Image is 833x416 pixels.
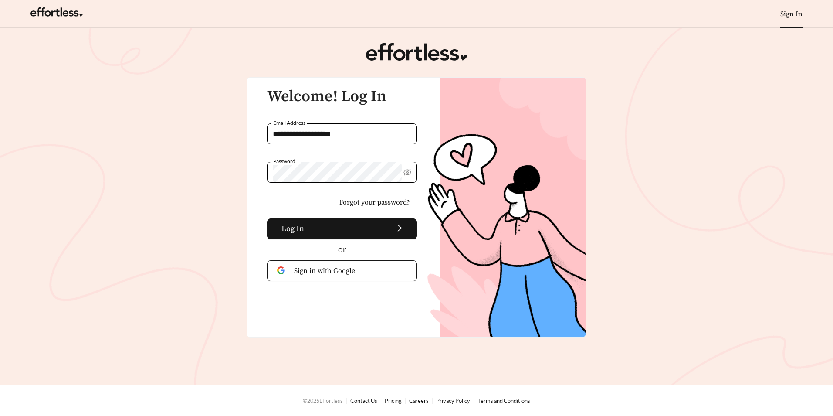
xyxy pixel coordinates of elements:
h3: Welcome! Log In [267,88,417,106]
span: eye-invisible [403,168,411,176]
a: Pricing [385,397,402,404]
span: Sign in with Google [294,266,407,276]
span: Log In [281,223,304,235]
button: Forgot your password? [332,193,417,211]
span: Forgot your password? [339,197,410,208]
span: arrow-right [308,224,403,234]
a: Contact Us [350,397,377,404]
button: Log Inarrow-right [267,218,417,239]
a: Terms and Conditions [477,397,530,404]
a: Careers [409,397,429,404]
a: Sign In [780,10,803,18]
img: Google Authentication [277,266,287,275]
div: or [267,243,417,256]
span: © 2025 Effortless [303,397,343,404]
button: Sign in with Google [267,260,417,281]
a: Privacy Policy [436,397,470,404]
